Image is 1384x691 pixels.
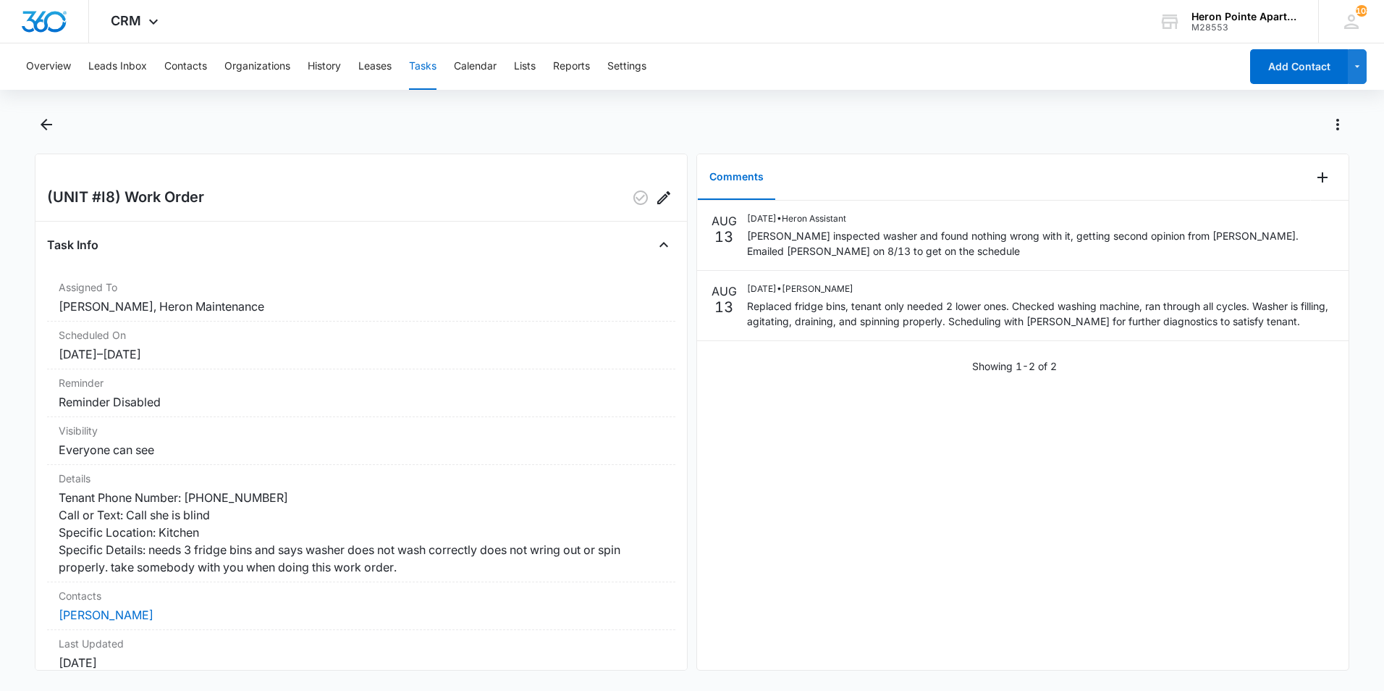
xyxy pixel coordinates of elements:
span: CRM [111,13,141,28]
p: Replaced fridge bins, tenant only needed 2 lower ones. Checked washing machine, ran through all c... [747,298,1334,329]
button: Back [35,113,57,136]
div: DetailsTenant Phone Number: [PHONE_NUMBER] Call or Text: Call she is blind Specific Location: Kit... [47,465,675,582]
h4: Task Info [47,236,98,254]
dd: [PERSON_NAME], Heron Maintenance [59,298,664,315]
button: Tasks [409,43,436,90]
div: Assigned To[PERSON_NAME], Heron Maintenance [47,274,675,322]
button: Actions [1326,113,1349,136]
div: Scheduled On[DATE]–[DATE] [47,322,675,369]
button: Calendar [454,43,497,90]
p: [DATE] • [PERSON_NAME] [747,282,1334,296]
span: 108 [1356,5,1367,17]
div: ReminderReminder Disabled [47,369,675,417]
dt: Assigned To [59,280,664,295]
a: [PERSON_NAME] [59,608,153,622]
dd: Everyone can see [59,441,664,458]
h2: (UNIT #I8) Work Order [47,186,204,209]
p: 13 [714,300,733,314]
button: Contacts [164,43,207,90]
div: notifications count [1356,5,1367,17]
button: Overview [26,43,71,90]
p: [DATE] • Heron Assistant [747,212,1334,225]
div: account id [1191,22,1297,33]
div: account name [1191,11,1297,22]
button: Leads Inbox [88,43,147,90]
button: History [308,43,341,90]
p: 13 [714,230,733,244]
dt: Contacts [59,588,664,603]
dd: [DATE] – [DATE] [59,345,664,363]
dt: Scheduled On [59,327,664,343]
button: Close [652,233,675,256]
dd: [DATE] [59,654,664,671]
dt: Reminder [59,375,664,390]
dd: Tenant Phone Number: [PHONE_NUMBER] Call or Text: Call she is blind Specific Location: Kitchen Sp... [59,489,664,576]
button: Reports [553,43,590,90]
dt: Details [59,471,664,486]
button: Settings [607,43,646,90]
button: Comments [698,155,775,200]
div: Last Updated[DATE] [47,630,675,678]
p: AUG [712,212,737,230]
dt: Visibility [59,423,664,438]
button: Add Contact [1250,49,1348,84]
p: AUG [712,282,737,300]
button: Lists [514,43,536,90]
dd: Reminder Disabled [59,393,664,411]
p: Showing 1-2 of 2 [972,359,1057,374]
dt: Last Updated [59,636,664,651]
div: Contacts[PERSON_NAME] [47,582,675,630]
div: VisibilityEveryone can see [47,417,675,465]
button: Leases [358,43,392,90]
p: [PERSON_NAME] inspected washer and found nothing wrong with it, getting second opinion from [PERS... [747,228,1334,259]
button: Edit [652,186,675,209]
button: Add Comment [1311,166,1334,189]
button: Organizations [224,43,290,90]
